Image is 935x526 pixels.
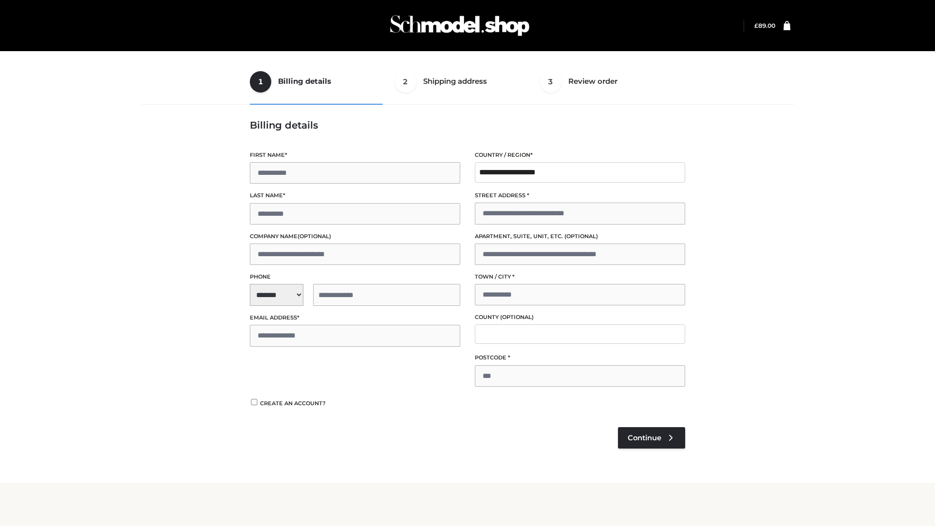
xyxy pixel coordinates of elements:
[475,191,685,200] label: Street address
[260,400,326,407] span: Create an account?
[618,427,685,449] a: Continue
[387,6,533,45] img: Schmodel Admin 964
[475,313,685,322] label: County
[754,22,758,29] span: £
[250,232,460,241] label: Company name
[250,313,460,322] label: Email address
[475,272,685,282] label: Town / City
[564,233,598,240] span: (optional)
[628,433,661,442] span: Continue
[754,22,775,29] bdi: 89.00
[298,233,331,240] span: (optional)
[250,191,460,200] label: Last name
[754,22,775,29] a: £89.00
[250,399,259,405] input: Create an account?
[475,232,685,241] label: Apartment, suite, unit, etc.
[250,119,685,131] h3: Billing details
[250,150,460,160] label: First name
[500,314,534,320] span: (optional)
[475,150,685,160] label: Country / Region
[475,353,685,362] label: Postcode
[250,272,460,282] label: Phone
